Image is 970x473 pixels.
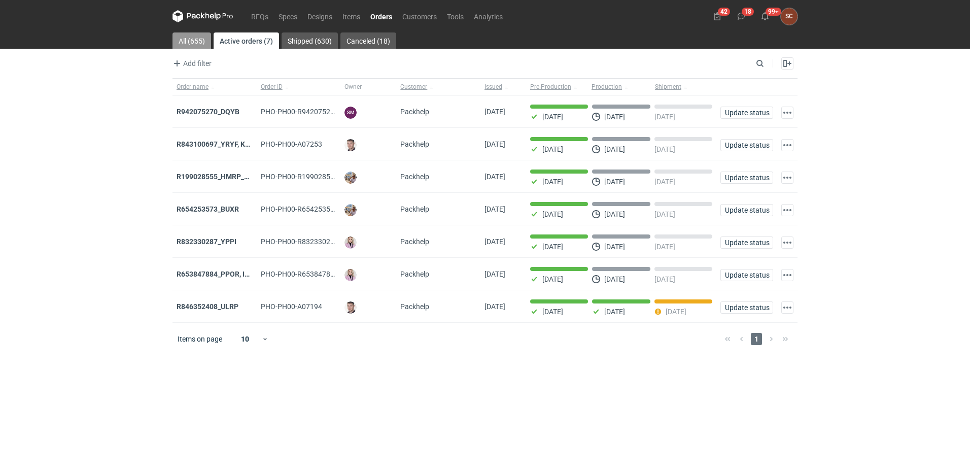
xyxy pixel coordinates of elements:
span: Items on page [178,334,222,344]
button: Update status [720,107,773,119]
p: [DATE] [542,178,563,186]
button: Update status [720,139,773,151]
a: Orders [365,10,397,22]
input: Search [754,57,786,70]
span: PHO-PH00-A07194 [261,302,322,311]
button: Pre-Production [526,79,590,95]
a: Designs [302,10,337,22]
span: Pre-Production [530,83,571,91]
button: Actions [781,107,793,119]
button: Actions [781,301,793,314]
span: Update status [725,272,769,279]
span: Packhelp [400,108,429,116]
span: Add filter [171,57,212,70]
img: Klaudia Wiśniewska [344,269,357,281]
figcaption: SM [344,107,357,119]
a: All (655) [172,32,211,49]
span: 16/09/2025 [484,205,505,213]
img: Maciej Sikora [344,139,357,151]
span: Update status [725,174,769,181]
a: Customers [397,10,442,22]
p: [DATE] [666,308,686,316]
span: Update status [725,239,769,246]
button: 18 [733,8,749,24]
span: Customer [400,83,427,91]
span: Update status [725,142,769,149]
a: Tools [442,10,469,22]
a: Active orders (7) [214,32,279,49]
span: Production [592,83,622,91]
a: Specs [273,10,302,22]
p: [DATE] [604,243,625,251]
span: Packhelp [400,173,429,181]
button: Actions [781,172,793,184]
button: 42 [709,8,725,24]
p: [DATE] [542,145,563,153]
button: Update status [720,301,773,314]
span: 1 [751,333,762,345]
a: Items [337,10,365,22]
button: Update status [720,236,773,249]
a: R653847884_PPOR, IDRT, RRRT [177,270,279,278]
span: Packhelp [400,302,429,311]
button: Issued [480,79,526,95]
p: [DATE] [654,178,675,186]
span: Owner [344,83,362,91]
span: Order ID [261,83,283,91]
a: RFQs [246,10,273,22]
button: Actions [781,236,793,249]
button: SC [781,8,798,25]
span: PHO-PH00-A07253 [261,140,322,148]
a: R942075270_DQYB [177,108,239,116]
p: [DATE] [654,243,675,251]
a: R199028555_HMRP_BKJH_VHKJ_ZOBC [177,173,305,181]
p: [DATE] [654,210,675,218]
p: [DATE] [542,210,563,218]
svg: Packhelp Pro [172,10,233,22]
button: Actions [781,269,793,281]
a: R846352408_ULRP [177,302,238,311]
a: R654253573_BUXR [177,205,239,213]
p: [DATE] [604,308,625,316]
p: [DATE] [542,308,563,316]
a: R832330287_YPPI [177,238,236,246]
img: Maciej Sikora [344,301,357,314]
p: [DATE] [654,145,675,153]
a: R843100697_YRYF, KUZP [177,140,259,148]
p: [DATE] [542,113,563,121]
button: Production [590,79,653,95]
span: 19/09/2025 [484,140,505,148]
span: PHO-PH00-R199028555_HMRP_BKJH_VHKJ_ZOBC [261,173,426,181]
button: Shipment [653,79,716,95]
span: 19/09/2025 [484,108,505,116]
span: PHO-PH00-R654253573_BUXR [261,205,360,213]
p: [DATE] [604,145,625,153]
span: 17/09/2025 [484,173,505,181]
button: Add filter [170,57,212,70]
span: Order name [177,83,209,91]
p: [DATE] [654,113,675,121]
a: Analytics [469,10,508,22]
a: Shipped (630) [282,32,338,49]
span: Shipment [655,83,681,91]
span: PHO-PH00-R942075270_DQYB [261,108,360,116]
button: Update status [720,172,773,184]
p: [DATE] [542,275,563,283]
button: Actions [781,204,793,216]
p: [DATE] [604,113,625,121]
img: Michał Palasek [344,204,357,216]
img: Klaudia Wiśniewska [344,236,357,249]
span: Update status [725,109,769,116]
button: Order ID [257,79,341,95]
button: Update status [720,269,773,281]
span: PHO-PH00-R832330287_YPPI [261,238,357,246]
span: Issued [484,83,502,91]
span: Packhelp [400,140,429,148]
span: Update status [725,304,769,311]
